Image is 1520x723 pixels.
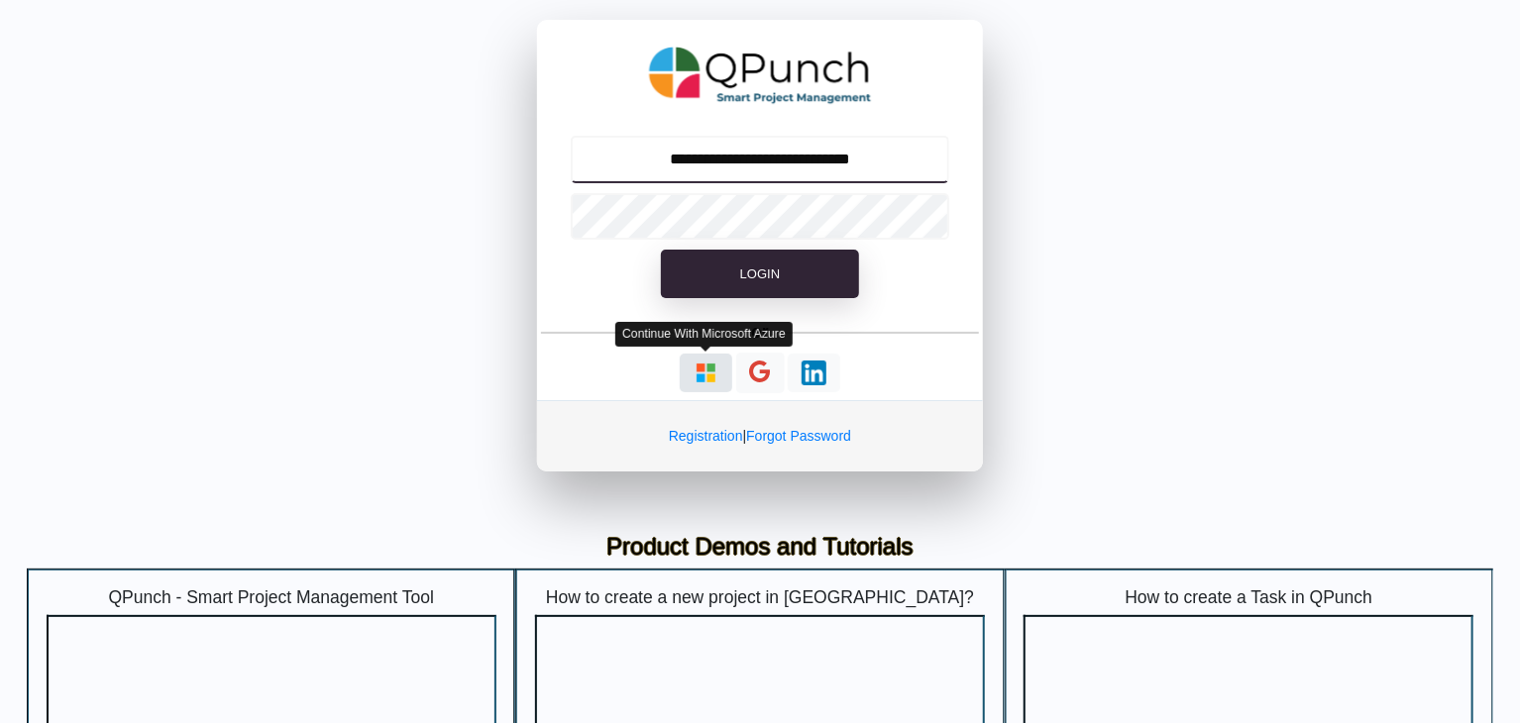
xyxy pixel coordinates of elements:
button: Login [661,250,859,299]
a: Registration [669,428,743,444]
img: QPunch [649,40,872,111]
h5: How to create a new project in [GEOGRAPHIC_DATA]? [535,587,985,608]
span: Login [740,266,780,281]
img: Loading... [694,361,718,385]
div: | [537,400,983,471]
button: Continue With LinkedIn [788,354,840,392]
div: Continue With Microsoft Azure [615,322,793,347]
a: Forgot Password [746,428,851,444]
h3: Product Demos and Tutorials [42,533,1478,562]
button: Continue With Google [736,353,785,393]
h5: How to create a Task in QPunch [1024,587,1473,608]
h5: QPunch - Smart Project Management Tool [47,587,496,608]
img: Loading... [802,361,826,385]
